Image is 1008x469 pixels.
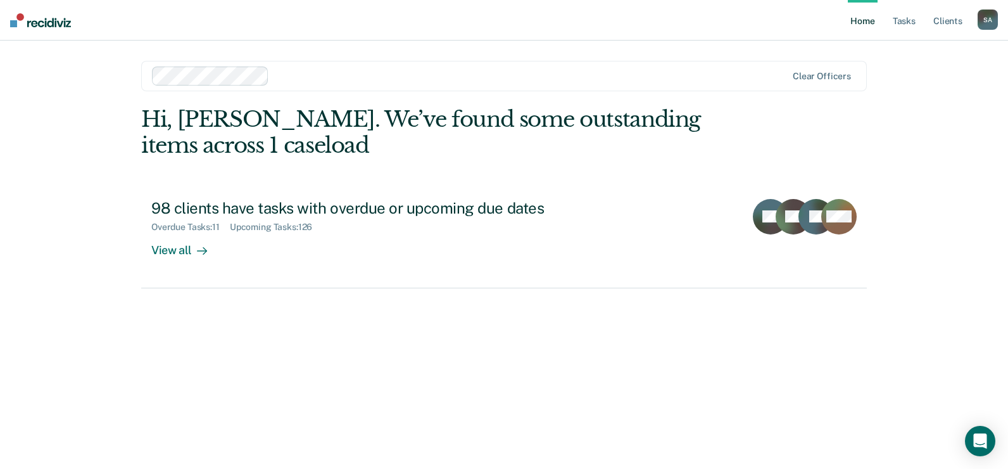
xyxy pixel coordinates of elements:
[965,426,995,456] div: Open Intercom Messenger
[151,233,222,257] div: View all
[230,222,323,233] div: Upcoming Tasks : 126
[793,71,851,82] div: Clear officers
[978,10,998,30] div: S A
[141,106,722,158] div: Hi, [PERSON_NAME]. We’ve found some outstanding items across 1 caseload
[978,10,998,30] button: SA
[10,13,71,27] img: Recidiviz
[151,199,596,217] div: 98 clients have tasks with overdue or upcoming due dates
[151,222,230,233] div: Overdue Tasks : 11
[141,189,867,288] a: 98 clients have tasks with overdue or upcoming due datesOverdue Tasks:11Upcoming Tasks:126View all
